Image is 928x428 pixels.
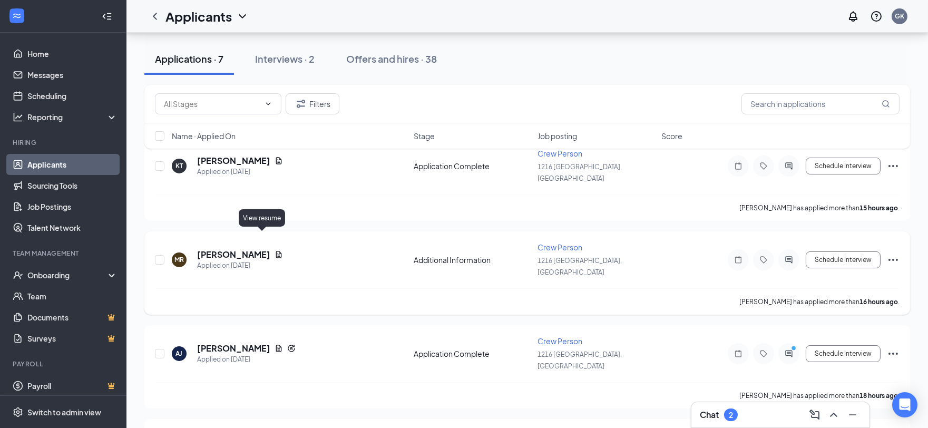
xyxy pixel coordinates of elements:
[846,408,859,421] svg: Minimize
[27,154,118,175] a: Applicants
[538,163,622,182] span: 1216 [GEOGRAPHIC_DATA], [GEOGRAPHIC_DATA]
[255,52,315,65] div: Interviews · 2
[757,162,770,170] svg: Tag
[174,255,184,264] div: MR
[870,10,883,23] svg: QuestionInfo
[12,11,22,21] svg: WorkstreamLogo
[882,100,890,108] svg: MagnifyingGlass
[732,162,745,170] svg: Note
[27,328,118,349] a: SurveysCrown
[847,10,859,23] svg: Notifications
[175,161,183,170] div: KT
[155,52,223,65] div: Applications · 7
[859,204,898,212] b: 15 hours ago
[27,196,118,217] a: Job Postings
[286,93,339,114] button: Filter Filters
[13,249,115,258] div: Team Management
[806,158,881,174] button: Schedule Interview
[859,298,898,306] b: 16 hours ago
[741,93,900,114] input: Search in applications
[164,98,260,110] input: All Stages
[732,349,745,358] svg: Note
[236,10,249,23] svg: ChevronDown
[27,43,118,64] a: Home
[859,392,898,400] b: 18 hours ago
[275,250,283,259] svg: Document
[295,98,307,110] svg: Filter
[806,345,881,362] button: Schedule Interview
[27,307,118,328] a: DocumentsCrown
[165,7,232,25] h1: Applicants
[887,254,900,266] svg: Ellipses
[27,286,118,307] a: Team
[783,349,795,358] svg: ActiveChat
[806,406,823,423] button: ComposeMessage
[197,343,270,354] h5: [PERSON_NAME]
[27,270,109,280] div: Onboarding
[414,131,435,141] span: Stage
[197,260,283,271] div: Applied on [DATE]
[895,12,904,21] div: GK
[27,112,118,122] div: Reporting
[892,392,917,417] div: Open Intercom Messenger
[275,157,283,165] svg: Document
[887,347,900,360] svg: Ellipses
[176,349,183,358] div: AJ
[739,297,900,306] p: [PERSON_NAME] has applied more than .
[729,411,733,420] div: 2
[13,138,115,147] div: Hiring
[13,112,23,122] svg: Analysis
[27,64,118,85] a: Messages
[783,162,795,170] svg: ActiveChat
[239,209,285,227] div: View resume
[538,351,622,370] span: 1216 [GEOGRAPHIC_DATA], [GEOGRAPHIC_DATA]
[825,406,842,423] button: ChevronUp
[414,255,531,265] div: Additional Information
[700,409,719,421] h3: Chat
[197,354,296,365] div: Applied on [DATE]
[414,348,531,359] div: Application Complete
[13,270,23,280] svg: UserCheck
[732,256,745,264] svg: Note
[264,100,272,108] svg: ChevronDown
[757,349,770,358] svg: Tag
[757,256,770,264] svg: Tag
[806,251,881,268] button: Schedule Interview
[827,408,840,421] svg: ChevronUp
[538,242,582,252] span: Crew Person
[783,256,795,264] svg: ActiveChat
[197,249,270,260] h5: [PERSON_NAME]
[102,11,112,22] svg: Collapse
[346,52,437,65] div: Offers and hires · 38
[739,203,900,212] p: [PERSON_NAME] has applied more than .
[844,406,861,423] button: Minimize
[808,408,821,421] svg: ComposeMessage
[27,175,118,196] a: Sourcing Tools
[538,336,582,346] span: Crew Person
[27,85,118,106] a: Scheduling
[887,160,900,172] svg: Ellipses
[27,375,118,396] a: PayrollCrown
[538,131,577,141] span: Job posting
[149,10,161,23] svg: ChevronLeft
[27,217,118,238] a: Talent Network
[197,155,270,167] h5: [PERSON_NAME]
[13,359,115,368] div: Payroll
[27,407,101,417] div: Switch to admin view
[287,344,296,353] svg: Reapply
[275,344,283,353] svg: Document
[197,167,283,177] div: Applied on [DATE]
[739,391,900,400] p: [PERSON_NAME] has applied more than .
[172,131,236,141] span: Name · Applied On
[13,407,23,417] svg: Settings
[414,161,531,171] div: Application Complete
[661,131,682,141] span: Score
[538,257,622,276] span: 1216 [GEOGRAPHIC_DATA], [GEOGRAPHIC_DATA]
[789,345,802,354] svg: PrimaryDot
